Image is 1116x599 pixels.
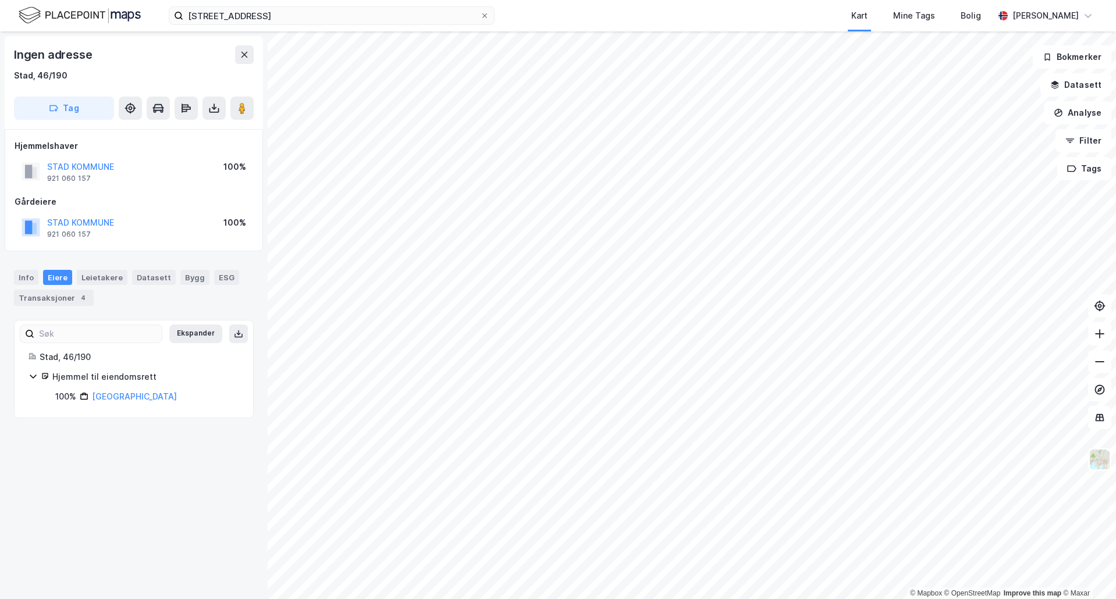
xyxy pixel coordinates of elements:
[180,270,209,285] div: Bygg
[14,69,67,83] div: Stad, 46/190
[55,390,76,404] div: 100%
[14,97,114,120] button: Tag
[1044,101,1111,124] button: Analyse
[223,216,246,230] div: 100%
[52,370,239,384] div: Hjemmel til eiendomsrett
[92,391,177,401] a: [GEOGRAPHIC_DATA]
[1033,45,1111,69] button: Bokmerker
[34,325,162,343] input: Søk
[1012,9,1079,23] div: [PERSON_NAME]
[77,292,89,304] div: 4
[43,270,72,285] div: Eiere
[851,9,868,23] div: Kart
[1004,589,1061,597] a: Improve this map
[961,9,981,23] div: Bolig
[910,589,942,597] a: Mapbox
[214,270,239,285] div: ESG
[944,589,1001,597] a: OpenStreetMap
[223,160,246,174] div: 100%
[40,350,239,364] div: Stad, 46/190
[1058,543,1116,599] iframe: Chat Widget
[183,7,480,24] input: Søk på adresse, matrikkel, gårdeiere, leietakere eller personer
[47,230,91,239] div: 921 060 157
[14,270,38,285] div: Info
[1058,543,1116,599] div: Kontrollprogram for chat
[1057,157,1111,180] button: Tags
[77,270,127,285] div: Leietakere
[47,174,91,183] div: 921 060 157
[1040,73,1111,97] button: Datasett
[15,139,253,153] div: Hjemmelshaver
[1055,129,1111,152] button: Filter
[1089,448,1111,470] img: Z
[14,290,94,306] div: Transaksjoner
[893,9,935,23] div: Mine Tags
[169,325,222,343] button: Ekspander
[132,270,176,285] div: Datasett
[14,45,94,64] div: Ingen adresse
[15,195,253,209] div: Gårdeiere
[19,5,141,26] img: logo.f888ab2527a4732fd821a326f86c7f29.svg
